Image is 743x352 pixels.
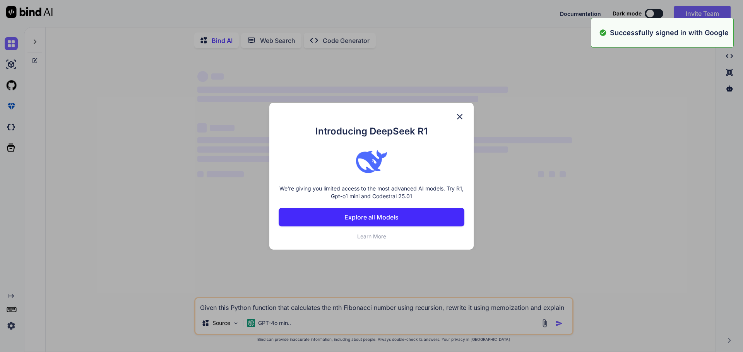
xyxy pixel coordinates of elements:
button: Explore all Models [279,208,464,226]
img: bind logo [356,146,387,177]
p: We're giving you limited access to the most advanced AI models. Try R1, Gpt-o1 mini and Codestral... [279,185,464,200]
h1: Introducing DeepSeek R1 [279,124,464,138]
img: alert [599,27,607,38]
img: close [455,112,464,121]
p: Successfully signed in with Google [610,27,729,38]
span: Learn More [357,233,386,240]
p: Explore all Models [344,213,399,222]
